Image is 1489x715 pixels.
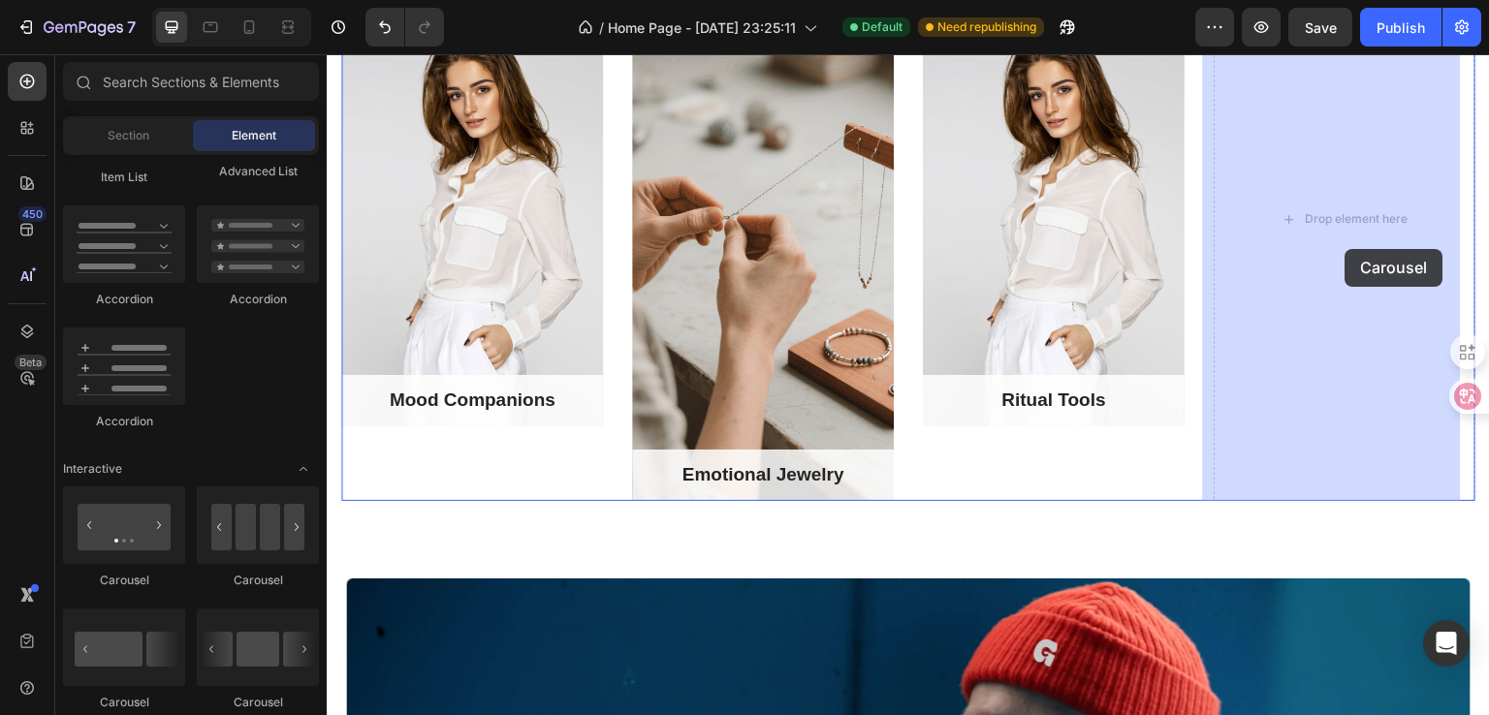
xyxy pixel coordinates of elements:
button: Publish [1360,8,1441,47]
span: Save [1305,19,1337,36]
div: 450 [18,206,47,222]
div: Carousel [63,572,185,589]
div: Item List [63,169,185,186]
span: Need republishing [937,18,1036,36]
p: 7 [127,16,136,39]
button: 7 [8,8,144,47]
span: Default [862,18,903,36]
div: Open Intercom Messenger [1423,620,1470,667]
div: Accordion [63,413,185,430]
div: Publish [1377,17,1425,38]
div: Beta [15,355,47,370]
span: Home Page - [DATE] 23:25:11 [608,17,796,38]
span: Interactive [63,460,122,478]
span: Toggle open [288,453,319,484]
span: Section [108,127,149,144]
div: Accordion [63,291,185,308]
button: Save [1288,8,1352,47]
span: / [599,17,604,38]
div: Carousel [63,694,185,711]
div: Advanced List [197,163,319,180]
div: Accordion [197,291,319,308]
span: Element [232,127,276,144]
div: Carousel [197,572,319,589]
div: Carousel [197,694,319,711]
div: Undo/Redo [365,8,444,47]
input: Search Sections & Elements [63,62,319,101]
iframe: Design area [327,54,1489,715]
